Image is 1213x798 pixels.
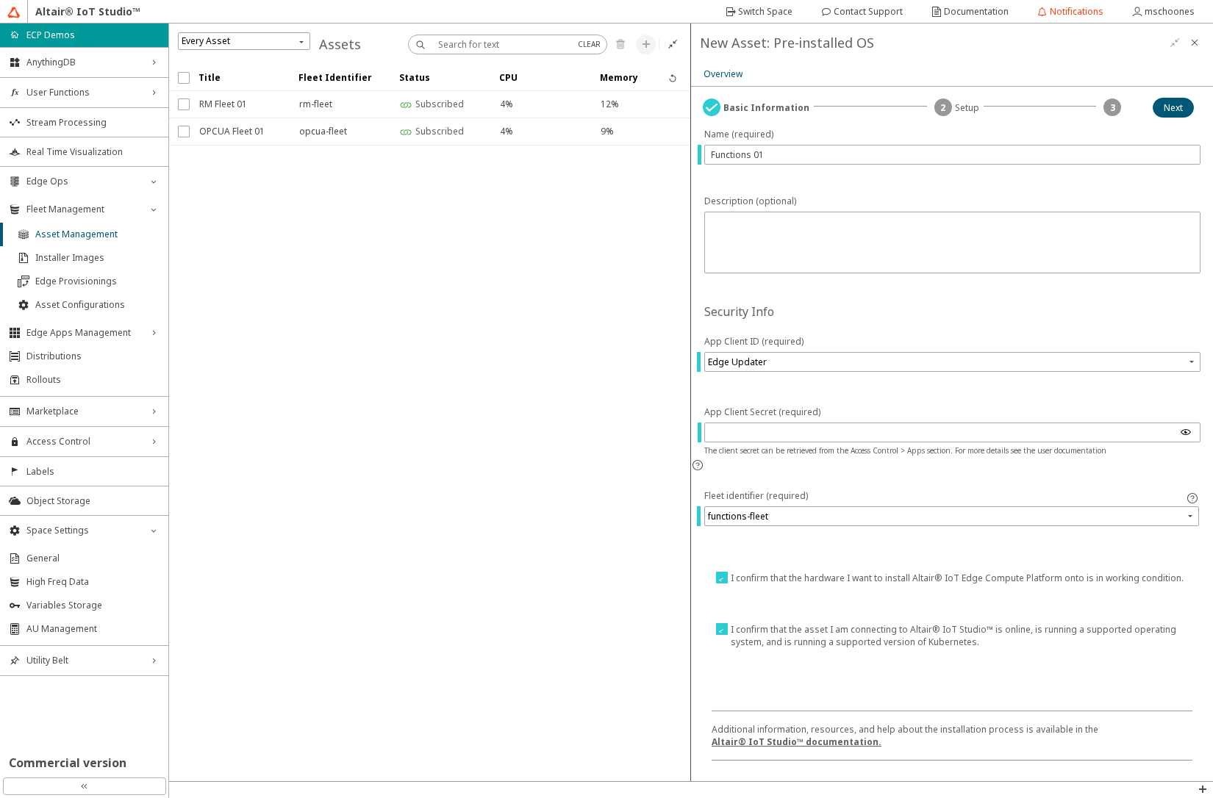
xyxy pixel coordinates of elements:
span: High Freq Data [26,576,160,588]
span: AU Management [26,623,160,635]
unity-typography: I confirm that the hardware I want to install Altair® IoT Edge Compute Platform onto is in workin... [731,572,1184,584]
span: AnythingDB [26,57,142,68]
span: Edge Apps Management [26,327,142,339]
span: Distributions [26,351,160,362]
p: ECP Demos [26,29,75,41]
unity-typography: I confirm that the asset I am connecting to Altair® IoT Studio™ is online, is running a supported... [731,623,1189,648]
div: Every Asset [182,32,230,50]
unity-typography: Altair® IoT Studio™ documentation. [712,736,881,748]
span: Fleet Management [26,204,142,215]
span: Variables Storage [26,600,160,611]
span: Rollouts [26,374,160,386]
span: Edge Ops [26,176,142,187]
span: User Functions [26,87,142,98]
unity-typography: Additional information, resources, and help about the installation process is available in the [712,723,1192,748]
label: App Client ID (required) [704,335,1201,348]
span: Stream Processing [26,117,160,129]
span: Asset Configurations [35,299,160,311]
unity-button: Delete [610,35,630,54]
unity-button: New Asset [636,35,656,54]
span: Object Storage [26,495,160,507]
span: Utility Belt [26,655,142,666]
span: Installer Images [35,252,160,264]
span: General [26,553,160,564]
div: Edge Updater [708,352,767,372]
span: Real Time Visualization [26,146,160,158]
span: Edge Provisionings [35,276,160,287]
span: Asset Management [35,229,160,240]
span: Access Control [26,436,142,447]
unity-typography: Security Info [704,303,1200,320]
unity-typography: Subscribed [415,91,464,118]
label: Fleet identifier (required) [704,489,1199,502]
div: functions-fleet [708,506,768,526]
unity-typography: Subscribed [415,118,464,145]
span: Labels [26,466,160,478]
span: Space Settings [26,525,142,536]
span: Marketplace [26,406,142,417]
